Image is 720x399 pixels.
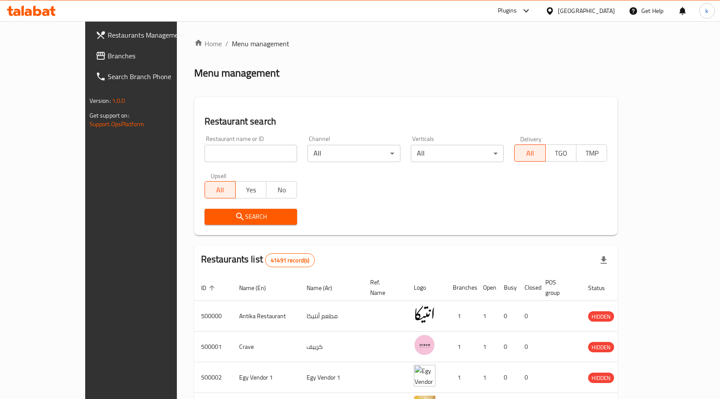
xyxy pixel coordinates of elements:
[593,250,614,271] div: Export file
[407,275,446,301] th: Logo
[194,38,618,49] nav: breadcrumb
[270,184,294,196] span: No
[211,211,291,222] span: Search
[239,184,263,196] span: Yes
[194,301,232,332] td: 500000
[208,184,232,196] span: All
[476,362,497,393] td: 1
[414,365,435,386] img: Egy Vendor 1
[90,118,144,130] a: Support.OpsPlatform
[476,332,497,362] td: 1
[588,283,616,293] span: Status
[446,275,476,301] th: Branches
[194,362,232,393] td: 500002
[108,71,198,82] span: Search Branch Phone
[520,136,542,142] label: Delivery
[232,332,300,362] td: Crave
[588,312,614,322] span: HIDDEN
[225,38,228,49] li: /
[545,144,576,162] button: TGO
[446,362,476,393] td: 1
[266,256,314,265] span: 41491 record(s)
[497,362,518,393] td: 0
[90,95,111,106] span: Version:
[370,277,397,298] span: Ref. Name
[518,332,538,362] td: 0
[300,301,363,332] td: مطعم أنتيكا
[239,283,277,293] span: Name (En)
[411,145,504,162] div: All
[300,332,363,362] td: كرييف
[497,332,518,362] td: 0
[205,181,236,198] button: All
[266,181,297,198] button: No
[705,6,708,16] span: k
[300,362,363,393] td: Egy Vendor 1
[89,66,205,87] a: Search Branch Phone
[201,253,315,267] h2: Restaurants list
[414,303,435,325] img: Antika Restaurant
[514,144,545,162] button: All
[497,275,518,301] th: Busy
[549,147,573,160] span: TGO
[558,6,615,16] div: [GEOGRAPHIC_DATA]
[414,334,435,356] img: Crave
[194,66,279,80] h2: Menu management
[108,51,198,61] span: Branches
[446,332,476,362] td: 1
[518,147,542,160] span: All
[112,95,125,106] span: 1.0.0
[588,342,614,352] span: HIDDEN
[201,283,218,293] span: ID
[518,362,538,393] td: 0
[476,275,497,301] th: Open
[498,6,517,16] div: Plugins
[205,115,608,128] h2: Restaurant search
[89,45,205,66] a: Branches
[580,147,604,160] span: TMP
[90,110,129,121] span: Get support on:
[205,209,298,225] button: Search
[232,38,289,49] span: Menu management
[211,172,227,179] label: Upsell
[265,253,315,267] div: Total records count
[307,145,400,162] div: All
[232,362,300,393] td: Egy Vendor 1
[446,301,476,332] td: 1
[497,301,518,332] td: 0
[108,30,198,40] span: Restaurants Management
[205,145,298,162] input: Search for restaurant name or ID..
[89,25,205,45] a: Restaurants Management
[307,283,343,293] span: Name (Ar)
[518,275,538,301] th: Closed
[588,311,614,322] div: HIDDEN
[232,301,300,332] td: Antika Restaurant
[476,301,497,332] td: 1
[545,277,571,298] span: POS group
[194,332,232,362] td: 500001
[235,181,266,198] button: Yes
[194,38,222,49] a: Home
[518,301,538,332] td: 0
[576,144,607,162] button: TMP
[588,373,614,383] span: HIDDEN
